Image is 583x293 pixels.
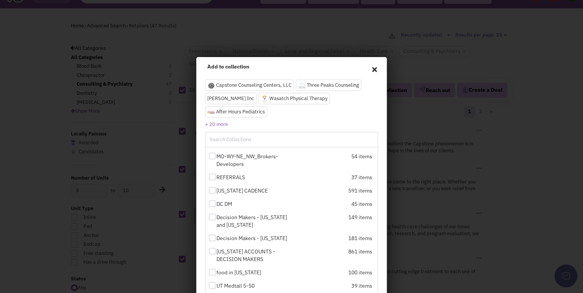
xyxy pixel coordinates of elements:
div: 54 items [293,153,372,170]
a: + 20 more [205,121,228,127]
label: Decision Makers - [US_STATE] and [US_STATE] [209,213,293,229]
span: After Hours Pediatrics [216,108,265,115]
label: food in [US_STATE] [209,269,293,276]
div: 100 items [293,269,372,278]
img: www.capstonecounselingcenters.com [207,82,215,89]
h4: Add to collection [207,63,376,70]
img: www.afterhourspediatrics.com [207,108,215,116]
div: 181 items [293,234,372,244]
label: REFERRALS [209,174,293,181]
input: Search Collections [209,136,276,144]
div: 861 items [293,248,372,265]
div: 39 items [293,282,372,291]
div: 45 items [293,200,372,210]
div: 149 items [293,213,372,231]
span: Capstone Counseling Centers, LLC [216,82,291,88]
div: 591 items [293,187,372,196]
img: threepeakscounseling.com [298,82,306,89]
div: 37 items [293,174,372,183]
span: [PERSON_NAME] Inc [207,95,254,102]
label: [US_STATE] CADENCE [209,187,293,194]
span: Three Peaks Counseling [307,82,359,88]
label: MO-WY-NE_NW_Brokers-Developers [209,153,293,168]
label: Decision Makers - [US_STATE] [209,234,293,242]
label: UT Medtail 5-50 [209,282,293,290]
span: × [371,63,378,75]
label: [US_STATE] ACCOUNTS - DECISION MAKERS [209,248,293,263]
span: Wasatch Physical Therapy [269,95,327,102]
label: DC DM [209,200,293,208]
